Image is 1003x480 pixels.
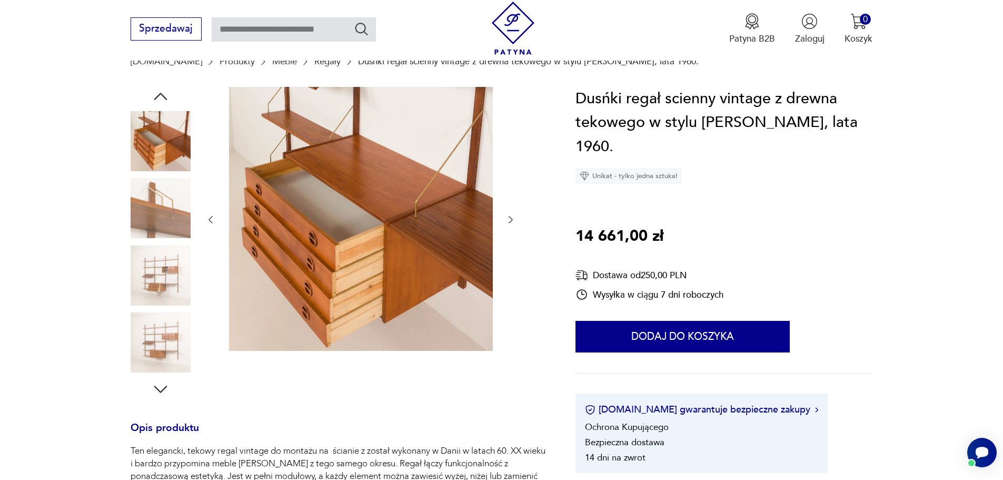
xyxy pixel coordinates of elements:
[850,13,867,30] img: Ikona koszyka
[358,56,699,66] p: Dusńki regał scienny vintage z drewna tekowego w stylu [PERSON_NAME], lata 1960.
[131,111,191,171] img: Zdjęcie produktu Dusńki regał scienny vintage z drewna tekowego w stylu Poul Cadovius, lata 1960.
[585,421,669,433] li: Ochrona Kupującego
[486,2,540,55] img: Patyna - sklep z meblami i dekoracjami vintage
[575,224,663,249] p: 14 661,00 zł
[229,87,493,351] img: Zdjęcie produktu Dusńki regał scienny vintage z drewna tekowego w stylu Poul Cadovius, lata 1960.
[815,407,818,413] img: Ikona strzałki w prawo
[744,13,760,30] img: Ikona medalu
[575,269,723,282] div: Dostawa od 250,00 PLN
[272,56,297,66] a: Meble
[729,13,775,45] button: Patyna B2B
[729,13,775,45] a: Ikona medaluPatyna B2B
[967,438,997,467] iframe: Smartsupp widget button
[801,13,818,30] img: Ikonka użytkownika
[220,56,255,66] a: Produkty
[354,21,369,36] button: Szukaj
[131,56,202,66] a: [DOMAIN_NAME]
[860,14,871,25] div: 0
[575,168,682,184] div: Unikat - tylko jedna sztuka!
[575,321,790,352] button: Dodaj do koszyka
[845,33,872,45] p: Koszyk
[575,288,723,301] div: Wysyłka w ciągu 7 dni roboczych
[729,33,775,45] p: Patyna B2B
[131,25,202,34] a: Sprzedawaj
[575,269,588,282] img: Ikona dostawy
[585,405,595,415] img: Ikona certyfikatu
[795,33,825,45] p: Zaloguj
[131,246,191,306] img: Zdjęcie produktu Dusńki regał scienny vintage z drewna tekowego w stylu Poul Cadovius, lata 1960.
[131,424,545,445] h3: Opis produktu
[585,403,818,416] button: [DOMAIN_NAME] gwarantuje bezpieczne zakupy
[131,17,202,41] button: Sprzedawaj
[585,452,646,464] li: 14 dni na zwrot
[131,312,191,373] img: Zdjęcie produktu Dusńki regał scienny vintage z drewna tekowego w stylu Poul Cadovius, lata 1960.
[131,178,191,238] img: Zdjęcie produktu Dusńki regał scienny vintage z drewna tekowego w stylu Poul Cadovius, lata 1960.
[314,56,341,66] a: Regały
[580,171,589,181] img: Ikona diamentu
[575,87,872,159] h1: Dusńki regał scienny vintage z drewna tekowego w stylu [PERSON_NAME], lata 1960.
[845,13,872,45] button: 0Koszyk
[795,13,825,45] button: Zaloguj
[585,436,664,448] li: Bezpieczna dostawa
